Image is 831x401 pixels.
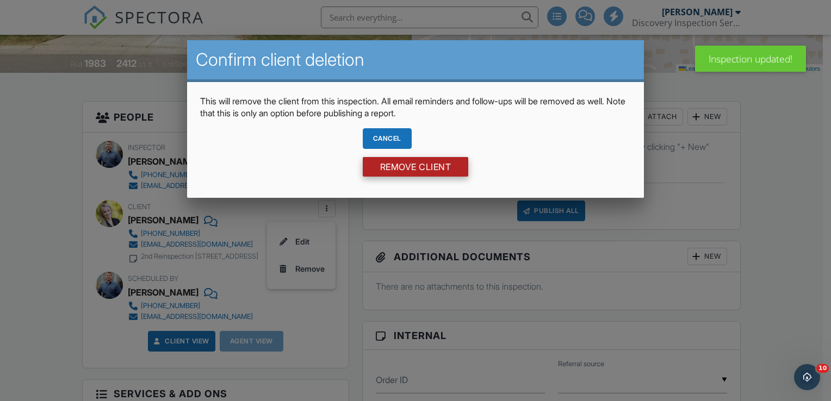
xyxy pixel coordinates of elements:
iframe: Intercom live chat [794,364,820,390]
p: This will remove the client from this inspection. All email reminders and follow-ups will be remo... [200,95,631,120]
h2: Confirm client deletion [196,49,635,71]
div: Cancel [363,128,412,149]
div: Inspection updated! [695,46,806,72]
span: 10 [816,364,829,373]
input: Remove Client [363,157,469,177]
